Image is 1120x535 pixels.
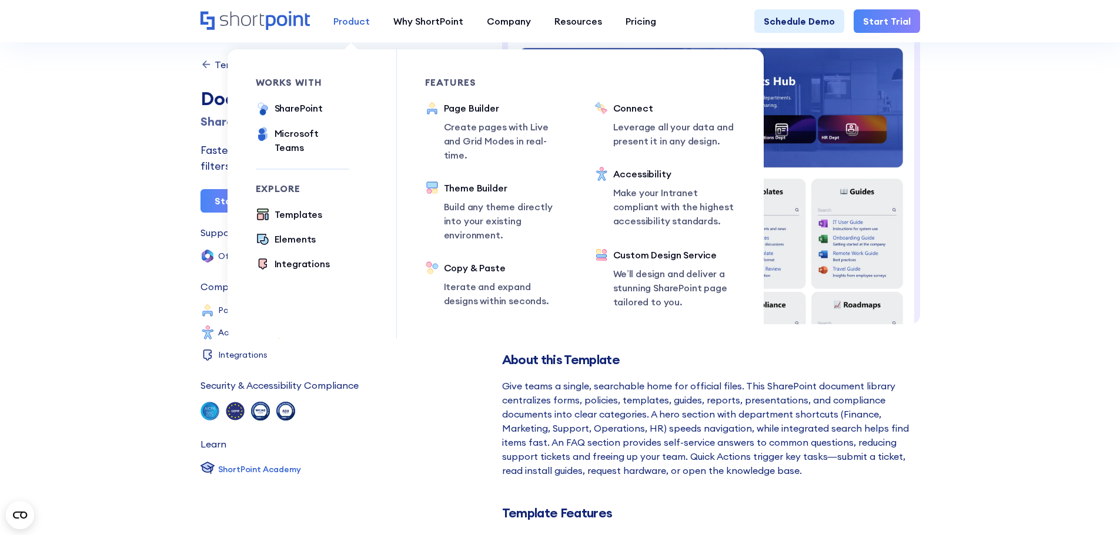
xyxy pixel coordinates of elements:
[256,78,349,87] div: works with
[200,142,424,174] div: Faster document findability with search, filters, and categories
[444,181,566,195] div: Theme Builder
[613,167,735,181] div: Accessibility
[1061,479,1120,535] iframe: Chat Widget
[487,14,531,28] div: Company
[256,207,323,223] a: Templates
[594,167,735,229] a: AccessibilityMake your Intranet compliant with the highest accessibility standards.
[425,181,566,242] a: Theme BuilderBuild any theme directly into your existing environment.
[218,252,262,260] div: Office 365
[613,120,735,148] p: Leverage all your data and present it in any design.
[275,257,330,271] div: Integrations
[333,14,370,28] div: Product
[626,14,656,28] div: Pricing
[594,101,735,148] a: ConnectLeverage all your data and present it in any design.
[425,101,566,162] a: Page BuilderCreate pages with Live and Grid Modes in real-time.
[275,101,323,115] div: SharePoint
[393,14,463,28] div: Why ShortPoint
[218,463,301,476] div: ShortPoint Academy
[200,460,301,478] a: ShortPoint Academy
[200,439,226,449] div: Learn
[382,9,475,33] a: Why ShortPoint
[200,381,359,390] div: Security & Accessibility Compliance
[614,9,668,33] a: Pricing
[275,232,316,246] div: Elements
[322,9,382,33] a: Product
[6,501,34,529] button: Open CMP widget
[613,267,735,309] p: We’ll design and deliver a stunning SharePoint page tailored to you.
[425,261,566,308] a: Copy & PasteIterate and expand designs within seconds.
[200,113,424,130] h1: SharePoint document library template
[444,280,566,308] p: Iterate and expand designs within seconds.
[613,186,735,228] p: Make your Intranet compliant with the highest accessibility standards.
[502,379,920,477] div: Give teams a single, searchable home for official files. This SharePoint document library central...
[256,126,349,154] a: Microsoft Teams
[215,60,263,69] div: Templates
[256,232,316,247] a: Elements
[256,184,349,193] div: Explore
[543,9,614,33] a: Resources
[218,351,268,359] div: Integrations
[200,402,219,420] img: soc 2
[444,261,566,275] div: Copy & Paste
[218,306,268,314] div: Page Builder
[754,9,844,33] a: Schedule Demo
[444,101,566,115] div: Page Builder
[444,200,566,242] p: Build any theme directly into your existing environment.
[502,352,920,367] h2: About this Template
[554,14,602,28] div: Resources
[200,59,263,70] a: Templates
[200,11,310,31] a: Home
[594,248,735,310] a: Custom Design ServiceWe’ll design and deliver a stunning SharePoint page tailored to you.
[613,248,735,262] div: Custom Design Service
[854,9,920,33] a: Start Trial
[475,9,543,33] a: Company
[425,78,566,87] div: Features
[444,120,566,162] p: Create pages with Live and Grid Modes in real-time.
[256,257,330,272] a: Integrations
[275,126,349,154] div: Microsoft Teams
[200,282,276,291] div: Compatible with
[275,207,323,221] div: Templates
[256,101,323,117] a: SharePoint
[200,228,242,237] div: Supports
[502,506,920,520] h2: Template Features
[200,189,307,213] a: Start a Free Trial
[218,328,268,337] div: Accessibility
[200,85,424,113] div: Documents 1
[613,101,735,115] div: Connect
